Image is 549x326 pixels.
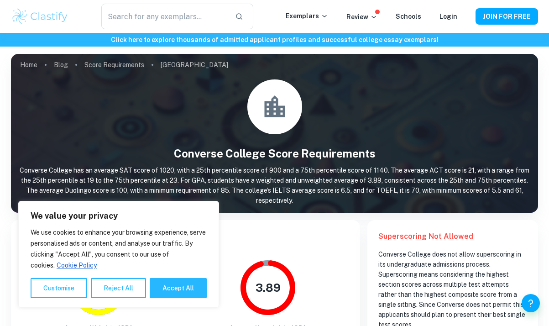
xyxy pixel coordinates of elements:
[11,7,69,26] img: Clastify logo
[161,60,228,70] p: [GEOGRAPHIC_DATA]
[150,278,207,298] button: Accept All
[20,58,37,71] a: Home
[101,4,228,29] input: Search for any exemplars...
[84,58,144,71] a: Score Requirements
[286,11,328,21] p: Exemplars
[54,58,68,71] a: Blog
[18,201,219,308] div: We value your privacy
[439,13,457,20] a: Login
[346,12,377,22] p: Review
[91,278,146,298] button: Reject All
[11,145,538,162] h1: Converse College Score Requirements
[11,165,538,205] p: Converse College has an average SAT score of 1020, with a 25th percentile score of 900 and a 75th...
[396,13,421,20] a: Schools
[522,294,540,312] button: Help and Feedback
[2,35,547,45] h6: Click here to explore thousands of admitted applicant profiles and successful college essay exemp...
[378,231,527,242] h6: Superscoring Not Allowed
[31,210,207,221] p: We value your privacy
[56,261,97,269] a: Cookie Policy
[476,8,538,25] button: JOIN FOR FREE
[31,227,207,271] p: We use cookies to enhance your browsing experience, serve personalised ads or content, and analys...
[31,278,87,298] button: Customise
[255,281,280,294] tspan: 3.89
